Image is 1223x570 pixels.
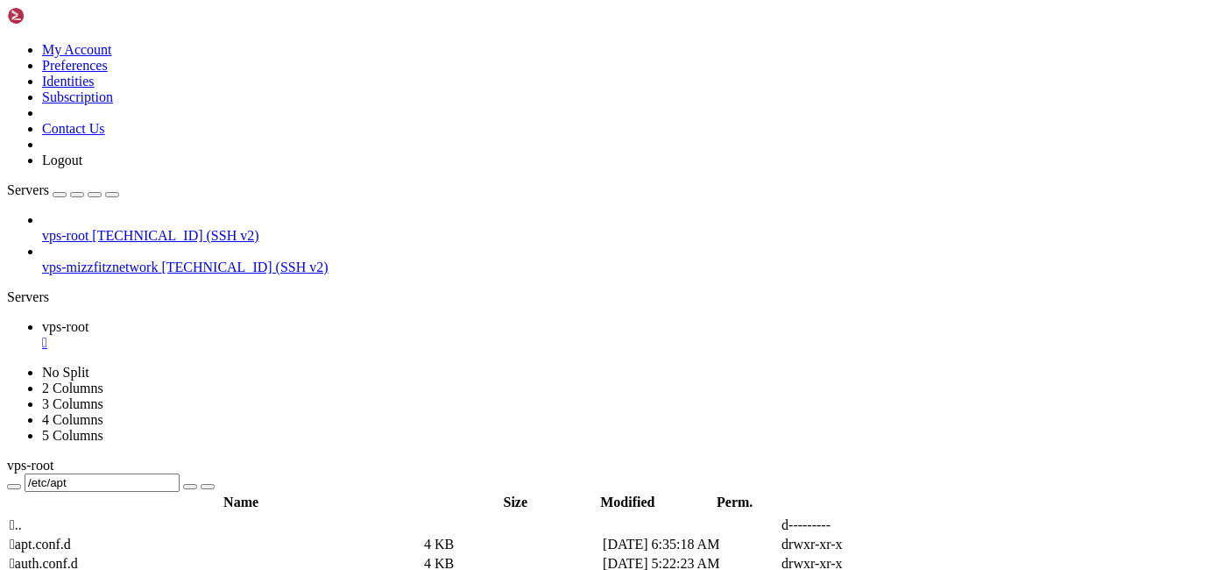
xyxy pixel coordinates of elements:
[9,494,473,511] th: Name: activate to sort column descending
[7,7,108,25] img: Shellngn
[42,428,103,443] a: 5 Columns
[781,517,958,534] td: d---------
[42,212,1216,244] li: vps-root [TECHNICAL_ID] (SSH v2)
[42,228,88,243] span: vps-root
[423,536,600,553] td: 4 KB
[42,228,1216,244] a: vps-root [TECHNICAL_ID] (SSH v2)
[557,494,697,511] th: Modified: activate to sort column ascending
[42,335,1216,351] a: 
[7,182,49,197] span: Servers
[7,458,53,473] span: vps-root
[602,536,779,553] td: [DATE] 6:35:18 AM
[10,517,15,532] span: 
[10,537,71,552] span: apt.conf.d
[475,494,555,511] th: Size: activate to sort column ascending
[42,153,82,167] a: Logout
[42,412,103,427] a: 4 Columns
[7,182,119,197] a: Servers
[10,517,22,532] span: ..
[42,121,105,136] a: Contact Us
[42,244,1216,275] li: vps-mizzfitznetwork [TECHNICAL_ID] (SSH v2)
[699,494,770,511] th: Perm.: activate to sort column ascending
[42,319,88,334] span: vps-root
[7,289,1216,305] div: Servers
[42,365,89,380] a: No Split
[42,319,1216,351] a: vps-root
[42,381,103,395] a: 2 Columns
[42,74,95,89] a: Identities
[42,396,103,411] a: 3 Columns
[10,537,15,552] span: 
[42,260,1216,275] a: vps-mizzfitznetwork [TECHNICAL_ID] (SSH v2)
[781,536,958,553] td: drwxr-xr-x
[42,89,113,104] a: Subscription
[161,260,328,274] span: [TECHNICAL_ID] (SSH v2)
[42,42,112,57] a: My Account
[42,58,108,73] a: Preferences
[25,474,180,492] input: Current Folder
[92,228,258,243] span: [TECHNICAL_ID] (SSH v2)
[42,260,158,274] span: vps-mizzfitznetwork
